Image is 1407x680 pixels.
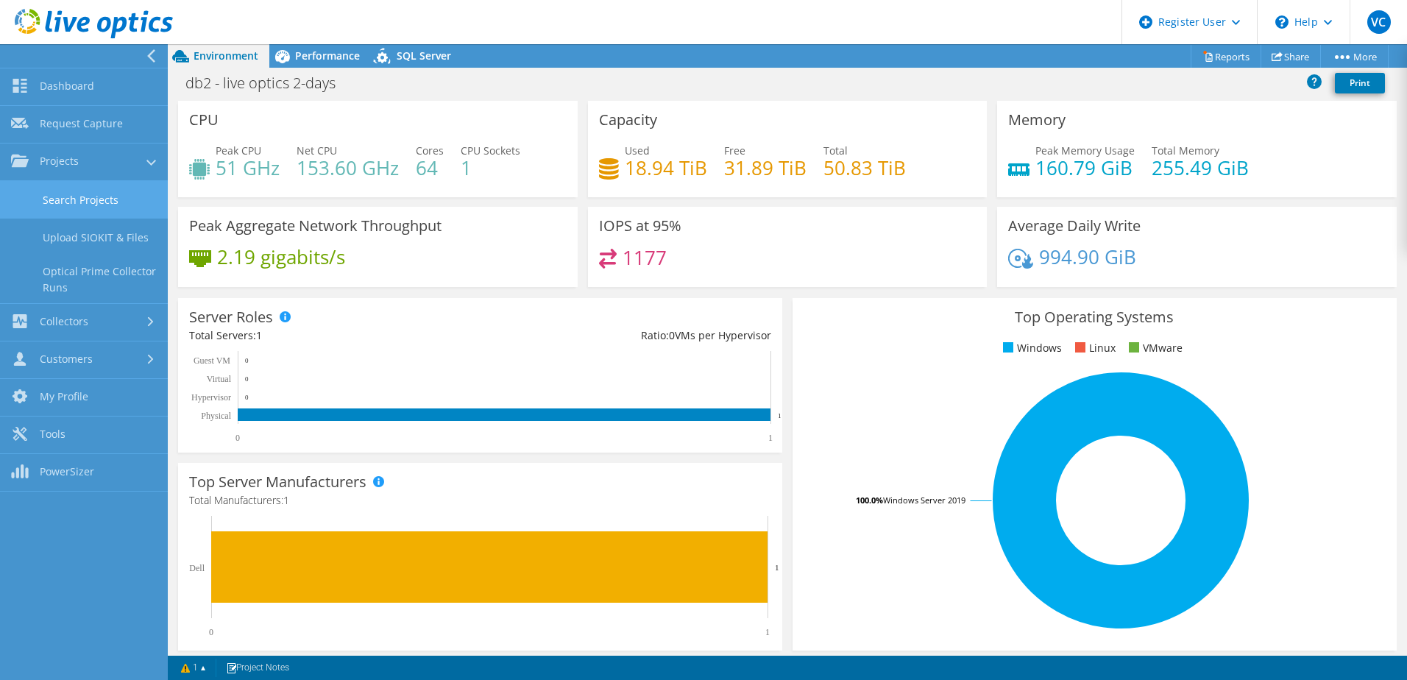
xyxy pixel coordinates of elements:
[724,160,807,176] h4: 31.89 TiB
[245,394,249,401] text: 0
[1035,160,1135,176] h4: 160.79 GiB
[191,392,231,403] text: Hypervisor
[1335,73,1385,93] a: Print
[245,357,249,364] text: 0
[883,495,965,506] tspan: Windows Server 2019
[171,659,216,677] a: 1
[189,218,442,234] h3: Peak Aggregate Network Throughput
[625,160,707,176] h4: 18.94 TiB
[999,340,1062,356] li: Windows
[1367,10,1391,34] span: VC
[297,160,399,176] h4: 153.60 GHz
[1261,45,1321,68] a: Share
[416,160,444,176] h4: 64
[1152,160,1249,176] h4: 255.49 GiB
[217,249,345,265] h4: 2.19 gigabits/s
[804,309,1386,325] h3: Top Operating Systems
[625,144,650,157] span: Used
[189,474,366,490] h3: Top Server Manufacturers
[216,160,280,176] h4: 51 GHz
[856,495,883,506] tspan: 100.0%
[189,563,205,573] text: Dell
[1008,112,1066,128] h3: Memory
[1008,218,1141,234] h3: Average Daily Write
[599,218,681,234] h3: IOPS at 95%
[209,627,213,637] text: 0
[1191,45,1261,68] a: Reports
[397,49,451,63] span: SQL Server
[245,375,249,383] text: 0
[724,144,745,157] span: Free
[216,144,261,157] span: Peak CPU
[461,160,520,176] h4: 1
[623,249,667,266] h4: 1177
[765,627,770,637] text: 1
[207,374,232,384] text: Virtual
[189,492,771,509] h4: Total Manufacturers:
[297,144,337,157] span: Net CPU
[201,411,231,421] text: Physical
[1320,45,1389,68] a: More
[768,433,773,443] text: 1
[256,328,262,342] span: 1
[1125,340,1183,356] li: VMware
[1152,144,1219,157] span: Total Memory
[1035,144,1135,157] span: Peak Memory Usage
[480,327,770,344] div: Ratio: VMs per Hypervisor
[778,412,782,419] text: 1
[775,563,779,572] text: 1
[823,144,848,157] span: Total
[1071,340,1116,356] li: Linux
[179,75,358,91] h1: db2 - live optics 2-days
[599,112,657,128] h3: Capacity
[1039,249,1136,265] h4: 994.90 GiB
[189,309,273,325] h3: Server Roles
[669,328,675,342] span: 0
[194,49,258,63] span: Environment
[235,433,240,443] text: 0
[461,144,520,157] span: CPU Sockets
[194,355,230,366] text: Guest VM
[295,49,360,63] span: Performance
[823,160,906,176] h4: 50.83 TiB
[416,144,444,157] span: Cores
[1275,15,1289,29] svg: \n
[216,659,300,677] a: Project Notes
[189,327,480,344] div: Total Servers:
[283,493,289,507] span: 1
[189,112,219,128] h3: CPU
